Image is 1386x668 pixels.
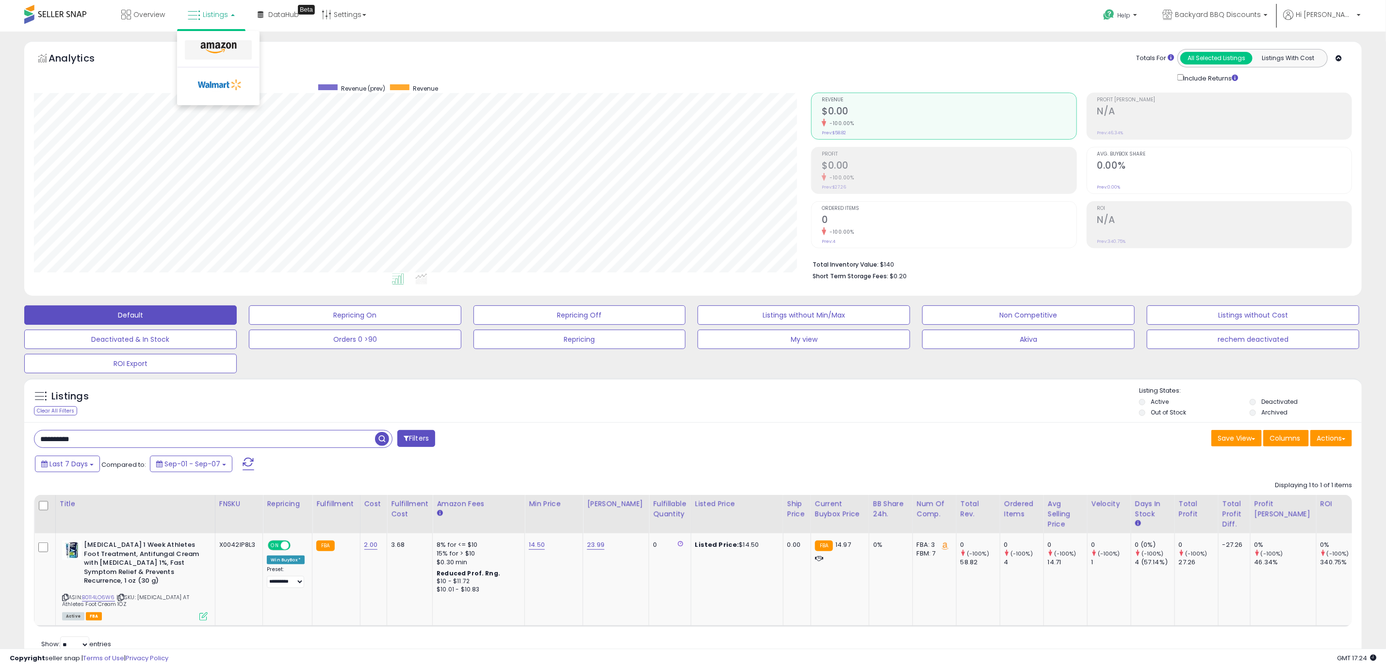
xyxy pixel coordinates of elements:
[150,456,232,472] button: Sep-01 - Sep-07
[890,271,907,281] span: $0.20
[62,541,208,620] div: ASIN:
[1095,1,1147,32] a: Help
[1147,330,1359,349] button: rechem deactivated
[84,541,202,588] b: [MEDICAL_DATA] 1 Week Athletes Foot Treatment, Antifungal Cream with [MEDICAL_DATA] 1%, Fast Symp...
[822,214,1076,227] h2: 0
[529,499,579,509] div: Min Price
[24,330,237,349] button: Deactivated & In Stock
[1097,130,1124,136] small: Prev: 46.34%
[24,354,237,373] button: ROI Export
[1135,558,1174,567] div: 4 (57.14%)
[1175,10,1261,19] span: Backyard BBQ Discounts
[1097,160,1352,173] h2: 0.00%
[787,499,807,519] div: Ship Price
[62,593,189,608] span: | SKU: [MEDICAL_DATA] AT Athletes Foot Cream 1OZ
[51,390,89,403] h5: Listings
[397,430,435,447] button: Filters
[1011,550,1033,557] small: (-100%)
[267,499,308,509] div: Repricing
[1135,499,1171,519] div: Days In Stock
[813,272,888,280] b: Short Term Storage Fees:
[1151,398,1169,406] label: Active
[529,540,545,550] a: 14.50
[83,653,124,663] a: Terms of Use
[1255,499,1312,519] div: Profit [PERSON_NAME]
[437,569,500,577] b: Reduced Prof. Rng.
[133,10,165,19] span: Overview
[60,499,211,509] div: Title
[698,330,910,349] button: My view
[695,541,776,549] div: $14.50
[1048,541,1087,549] div: 0
[822,206,1076,211] span: Ordered Items
[268,10,299,19] span: DataHub
[24,305,237,325] button: Default
[1255,558,1316,567] div: 46.34%
[822,160,1076,173] h2: $0.00
[1321,558,1360,567] div: 340.75%
[1092,541,1131,549] div: 0
[695,499,779,509] div: Listed Price
[1097,239,1126,244] small: Prev: 340.75%
[364,499,383,509] div: Cost
[1136,54,1174,63] div: Totals For
[1097,97,1352,103] span: Profit [PERSON_NAME]
[967,550,989,557] small: (-100%)
[917,549,949,558] div: FBM: 7
[437,549,517,558] div: 15% for > $10
[587,540,604,550] a: 23.99
[822,184,846,190] small: Prev: $27.26
[1004,499,1040,519] div: Ordered Items
[1004,541,1044,549] div: 0
[86,612,102,620] span: FBA
[341,84,385,93] span: Revenue (prev)
[101,460,146,469] span: Compared to:
[1097,206,1352,211] span: ROI
[1097,184,1121,190] small: Prev: 0.00%
[922,305,1135,325] button: Non Competitive
[267,566,305,588] div: Preset:
[49,459,88,469] span: Last 7 Days
[437,509,442,518] small: Amazon Fees.
[873,541,905,549] div: 0%
[437,558,517,567] div: $0.30 min
[1179,558,1218,567] div: 27.26
[813,260,879,269] b: Total Inventory Value:
[164,459,220,469] span: Sep-01 - Sep-07
[219,499,259,509] div: FNSKU
[391,541,425,549] div: 3.68
[1092,558,1131,567] div: 1
[316,541,334,551] small: FBA
[1261,408,1288,416] label: Archived
[653,499,686,519] div: Fulfillable Quantity
[35,456,100,472] button: Last 7 Days
[267,556,305,564] div: Win BuyBox *
[961,541,1000,549] div: 0
[437,541,517,549] div: 8% for <= $10
[1223,541,1243,549] div: -27.26
[41,639,111,649] span: Show: entries
[473,305,686,325] button: Repricing Off
[1185,550,1207,557] small: (-100%)
[1098,550,1120,557] small: (-100%)
[873,499,909,519] div: BB Share 24h.
[1252,52,1324,64] button: Listings With Cost
[1180,52,1253,64] button: All Selected Listings
[1135,541,1174,549] div: 0 (0%)
[62,612,84,620] span: All listings currently available for purchase on Amazon
[695,540,739,549] b: Listed Price:
[826,228,854,236] small: -100.00%
[917,499,952,519] div: Num of Comp.
[413,84,438,93] span: Revenue
[698,305,910,325] button: Listings without Min/Max
[1092,499,1127,509] div: Velocity
[1270,433,1300,443] span: Columns
[1048,558,1087,567] div: 14.71
[1097,152,1352,157] span: Avg. Buybox Share
[1223,499,1246,529] div: Total Profit Diff.
[822,130,846,136] small: Prev: $58.82
[587,499,645,509] div: [PERSON_NAME]
[49,51,114,67] h5: Analytics
[437,577,517,586] div: $10 - $11.72
[1179,541,1218,549] div: 0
